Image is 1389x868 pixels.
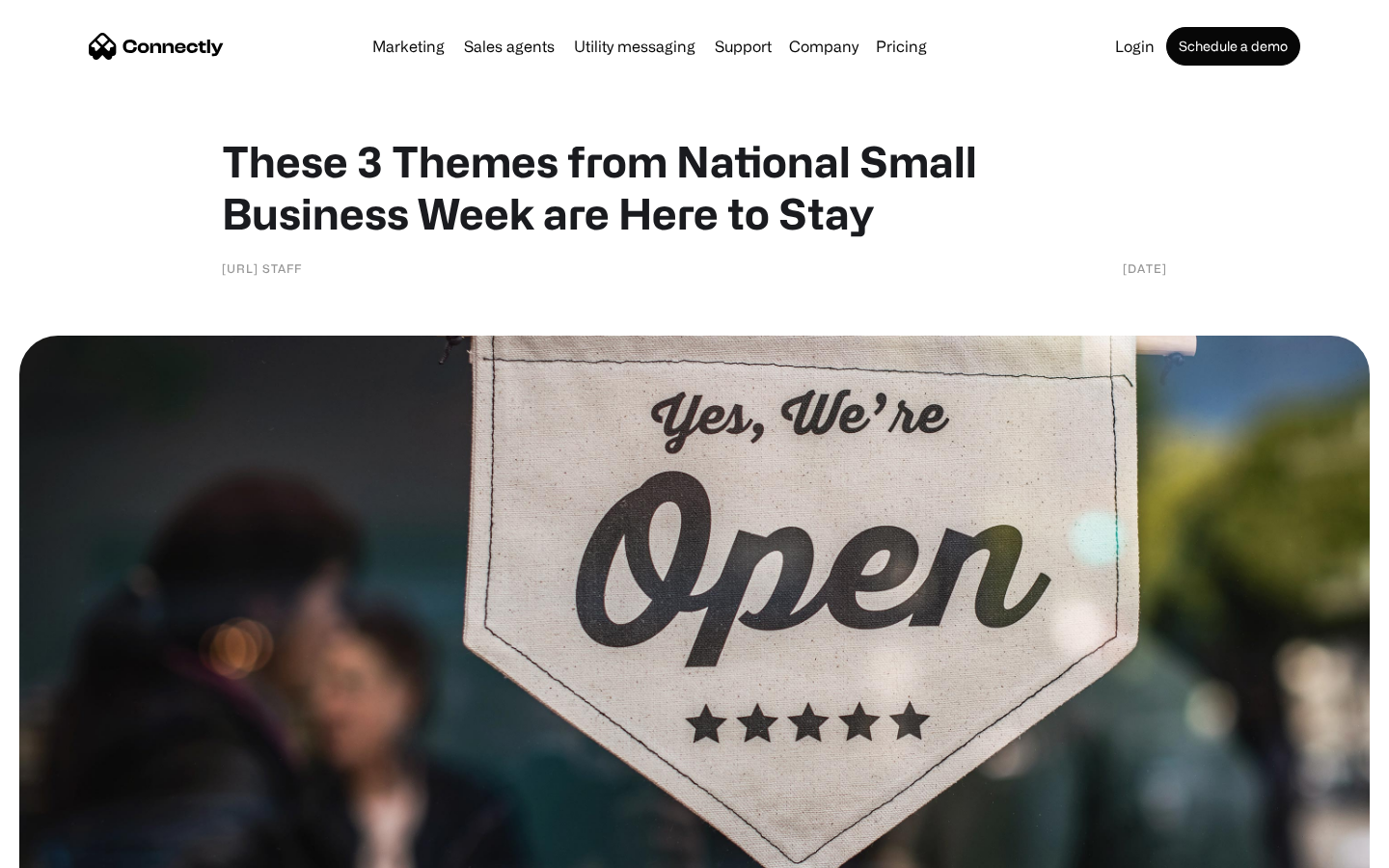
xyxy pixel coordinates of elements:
[39,834,116,861] ul: Language list
[456,39,562,54] a: Sales agents
[1107,39,1162,54] a: Login
[868,39,935,54] a: Pricing
[789,33,858,60] div: Company
[365,39,452,54] a: Marketing
[1166,27,1300,66] a: Schedule a demo
[222,135,1167,239] h1: These 3 Themes from National Small Business Week are Here to Stay
[222,258,302,278] div: [URL] Staff
[707,39,779,54] a: Support
[566,39,703,54] a: Utility messaging
[1123,258,1167,278] div: [DATE]
[19,834,116,861] aside: Language selected: English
